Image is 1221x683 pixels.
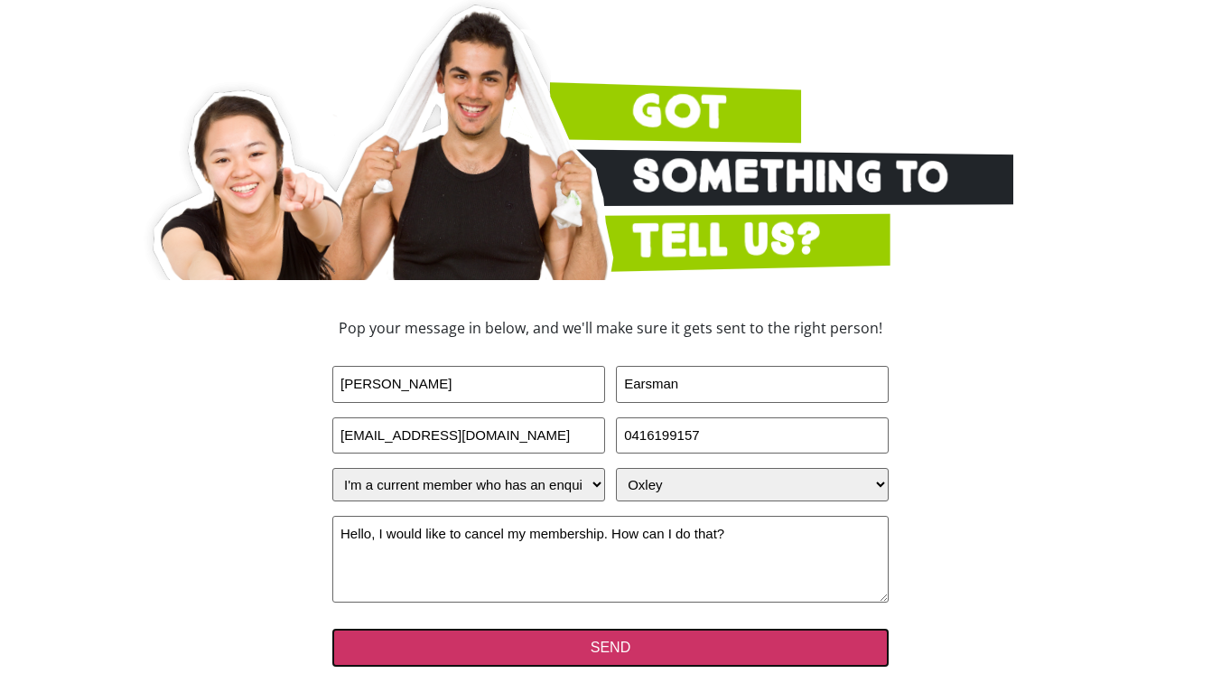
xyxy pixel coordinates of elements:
h3: Pop your message in below, and we'll make sure it gets sent to the right person! [213,321,1008,335]
input: SEND [332,629,889,667]
input: PHONE [616,417,889,454]
input: FIRST NAME [332,366,605,403]
input: LAST NAME [616,366,889,403]
input: Email [332,417,605,454]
